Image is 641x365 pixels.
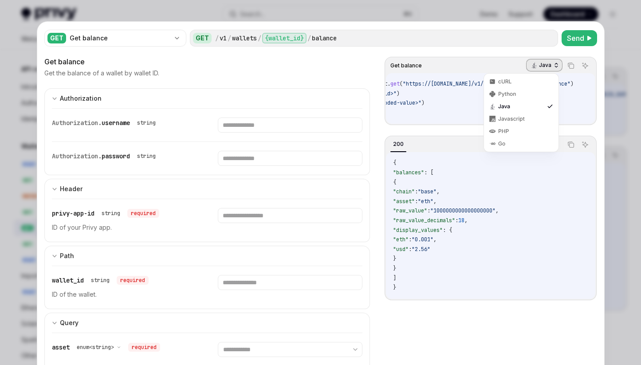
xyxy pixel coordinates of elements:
[393,198,415,205] span: "asset"
[52,119,102,127] span: Authorization.
[44,246,370,266] button: expand input section
[128,343,160,352] div: required
[393,159,396,166] span: {
[215,34,219,43] div: /
[579,139,591,150] button: Ask AI
[52,343,70,351] span: asset
[127,209,159,218] div: required
[52,276,84,284] span: wallet_id
[409,246,412,253] span: :
[430,207,495,214] span: "1000000000000000000"
[427,207,430,214] span: :
[232,34,257,43] div: wallets
[77,344,114,351] span: enum<string>
[498,128,544,135] div: PHP
[52,151,159,161] div: Authorization.password
[403,80,570,87] span: "https://[DOMAIN_NAME]/v1/wallets/{wallet_id}/balance"
[52,152,102,160] span: Authorization.
[393,236,409,243] span: "eth"
[60,184,83,194] div: Header
[421,99,425,106] span: )
[424,169,433,176] span: : [
[312,34,337,43] div: balance
[567,33,584,43] span: Send
[393,188,415,195] span: "chain"
[418,188,437,195] span: "base"
[579,60,591,71] button: Ask AI
[495,207,499,214] span: ,
[52,118,159,128] div: Authorization.username
[562,30,597,46] button: Send
[393,255,396,262] span: }
[52,208,159,219] div: privy-app-id
[44,313,370,333] button: expand input section
[60,251,74,261] div: Path
[350,99,421,106] span: "Basic <encoded-value>"
[393,217,455,224] span: "raw_value_decimals"
[418,198,433,205] span: "eth"
[397,90,400,97] span: )
[60,93,102,104] div: Authorization
[44,69,159,78] p: Get the balance of a wallet by wallet ID.
[44,179,370,199] button: expand input section
[565,60,577,71] button: Copy the contents from the code block
[52,289,197,300] p: ID of the wallet.
[433,198,437,205] span: ,
[443,227,452,234] span: : {
[220,34,227,43] div: v1
[52,275,149,286] div: wallet_id
[433,236,437,243] span: ,
[390,139,406,149] div: 200
[70,34,170,43] div: Get balance
[393,179,396,186] span: {
[393,227,443,234] span: "display_values"
[258,34,261,43] div: /
[412,236,433,243] span: "0.001"
[498,115,544,122] div: Javascript
[437,188,440,195] span: ,
[102,119,130,127] span: username
[539,62,551,69] p: Java
[393,246,409,253] span: "usd"
[455,217,458,224] span: :
[570,80,574,87] span: )
[77,343,121,352] button: enum<string>
[44,56,370,67] div: Get balance
[52,222,197,233] p: ID of your Privy app.
[393,284,396,291] span: }
[393,275,396,282] span: ]
[464,217,468,224] span: ,
[47,33,66,43] div: GET
[262,33,307,43] div: {wallet_id}
[60,318,79,328] div: Query
[307,34,311,43] div: /
[400,80,403,87] span: (
[409,236,412,243] span: :
[117,276,149,285] div: required
[193,33,212,43] div: GET
[415,188,418,195] span: :
[52,209,94,217] span: privy-app-id
[412,246,430,253] span: "2.56"
[415,198,418,205] span: :
[387,80,390,87] span: .
[526,58,562,73] button: Java
[393,207,427,214] span: "raw_value"
[228,34,231,43] div: /
[390,80,400,87] span: get
[102,152,130,160] span: password
[393,169,424,176] span: "balances"
[498,90,544,98] div: Python
[498,78,544,85] div: cURL
[498,140,544,147] div: Go
[498,103,544,110] div: Java
[393,265,396,272] span: }
[565,139,577,150] button: Copy the contents from the code block
[458,217,464,224] span: 18
[484,73,559,152] div: Java
[52,342,160,353] div: asset
[44,29,186,47] button: GETGet balance
[390,62,422,69] span: Get balance
[44,88,370,108] button: expand input section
